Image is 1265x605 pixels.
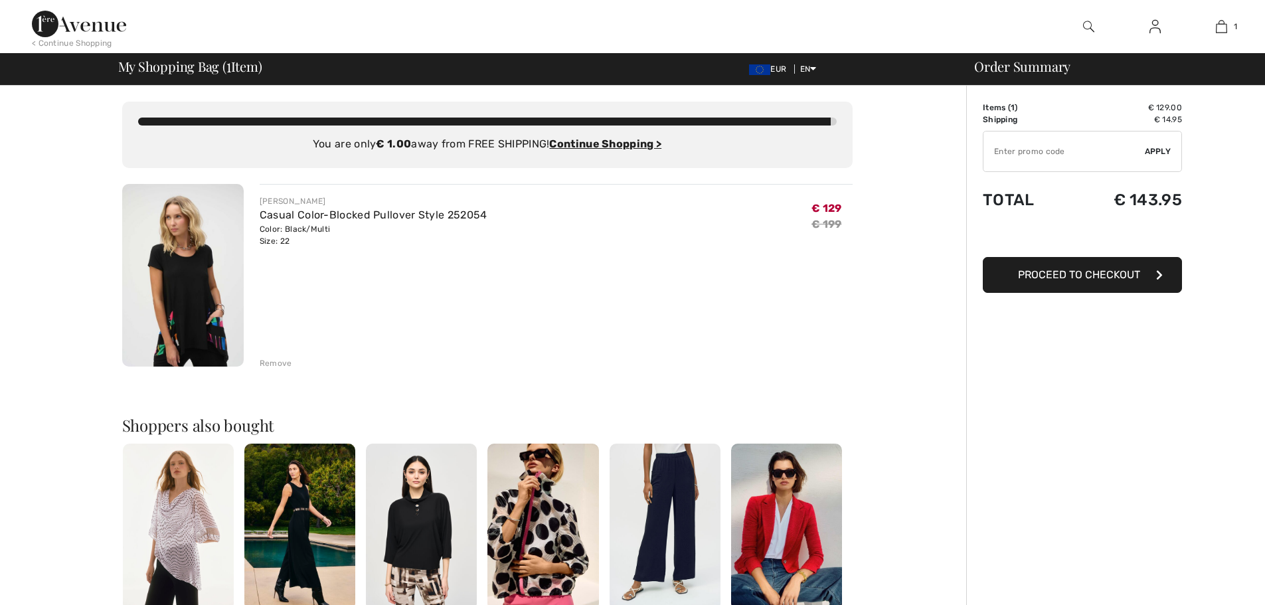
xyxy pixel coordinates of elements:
td: Shipping [983,114,1068,126]
div: You are only away from FREE SHIPPING! [138,136,837,152]
td: € 129.00 [1068,102,1182,114]
img: Euro [749,64,770,75]
td: Items ( ) [983,102,1068,114]
td: € 143.95 [1068,177,1182,222]
span: Proceed to Checkout [1018,268,1140,281]
img: My Bag [1216,19,1227,35]
span: My Shopping Bag ( Item) [118,60,262,73]
button: Proceed to Checkout [983,257,1182,293]
span: 1 [1234,21,1237,33]
div: Order Summary [958,60,1257,73]
s: € 199 [811,218,842,230]
div: Remove [260,357,292,369]
img: Casual Color-Blocked Pullover Style 252054 [122,184,244,367]
img: 1ère Avenue [32,11,126,37]
span: Apply [1145,145,1171,157]
h2: Shoppers also bought [122,417,853,433]
input: Promo code [983,131,1145,171]
div: < Continue Shopping [32,37,112,49]
span: 1 [1011,103,1015,112]
a: Casual Color-Blocked Pullover Style 252054 [260,209,487,221]
iframe: PayPal [983,222,1182,252]
img: My Info [1149,19,1161,35]
img: search the website [1083,19,1094,35]
span: EN [800,64,817,74]
a: 1 [1189,19,1254,35]
div: [PERSON_NAME] [260,195,487,207]
div: Color: Black/Multi Size: 22 [260,223,487,247]
a: Continue Shopping > [549,137,661,150]
strong: € 1.00 [376,137,411,150]
span: 1 [226,56,231,74]
a: Sign In [1139,19,1171,35]
td: Total [983,177,1068,222]
td: € 14.95 [1068,114,1182,126]
span: EUR [749,64,792,74]
span: € 129 [811,202,842,215]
